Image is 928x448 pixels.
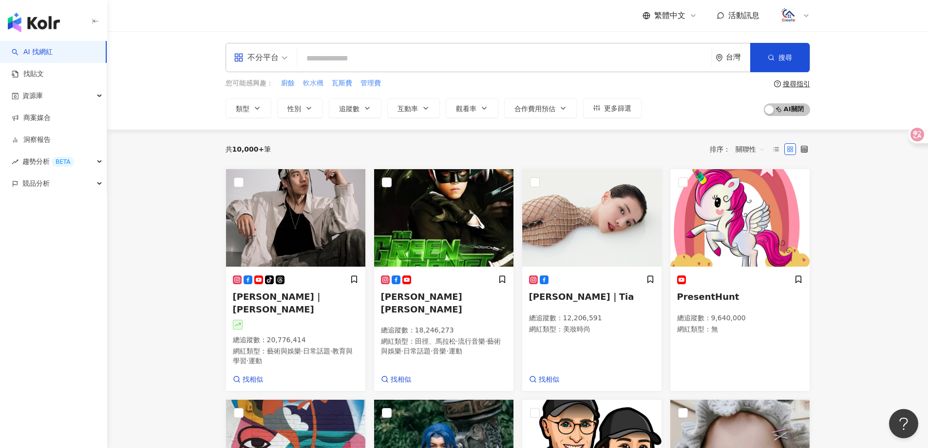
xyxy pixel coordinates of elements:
img: logo.png [779,6,798,25]
span: 找相似 [243,375,263,385]
a: KOL AvatarPresentHunt總追蹤數：9,640,000網紅類型：無 [670,169,810,392]
span: 競品分析 [22,173,50,195]
img: KOL Avatar [374,169,513,267]
a: 找相似 [381,375,411,385]
span: · [456,337,458,345]
span: PresentHunt [677,292,739,302]
div: 不分平台 [234,50,279,65]
p: 網紅類型 ： [233,347,359,366]
span: 合作費用預估 [514,105,555,113]
span: · [485,337,487,345]
span: [PERSON_NAME]｜Tia [529,292,634,302]
button: 追蹤數 [329,98,381,118]
span: 您可能感興趣： [226,78,273,88]
span: 流行音樂 [458,337,485,345]
span: · [401,347,403,355]
a: 商案媒合 [12,113,51,123]
img: KOL Avatar [226,169,365,267]
button: 合作費用預估 [504,98,577,118]
span: 觀看率 [456,105,476,113]
span: 追蹤數 [339,105,360,113]
span: 軟水機 [303,78,323,88]
span: 關聯性 [736,141,765,157]
span: question-circle [774,80,781,87]
span: 美妝時尚 [563,325,590,333]
span: 繁體中文 [654,10,685,21]
span: 音樂 [433,347,446,355]
span: 日常話題 [403,347,431,355]
button: 互動率 [387,98,440,118]
p: 網紅類型 ： 無 [677,325,803,334]
span: 管理費 [360,78,381,88]
button: 搜尋 [750,43,810,72]
span: 找相似 [539,375,559,385]
span: [PERSON_NAME]｜[PERSON_NAME] [233,292,323,314]
button: 管理費 [360,78,381,89]
span: 資源庫 [22,85,43,107]
p: 總追蹤數 ： 18,246,273 [381,326,507,335]
span: 10,000+ [232,145,265,153]
p: 總追蹤數 ： 9,640,000 [677,313,803,323]
a: searchAI 找網紅 [12,47,53,57]
span: 找相似 [391,375,411,385]
div: 共 筆 [226,145,271,153]
iframe: Help Scout Beacon - Open [889,409,918,438]
button: 類型 [226,98,271,118]
span: 田徑、馬拉松 [415,337,456,345]
div: 搜尋指引 [783,80,810,88]
span: 搜尋 [778,54,792,61]
button: 軟水機 [303,78,324,89]
span: 廚餘 [281,78,295,88]
div: 台灣 [726,53,750,61]
a: 找相似 [529,375,559,385]
span: 類型 [236,105,249,113]
span: 更多篩選 [604,104,631,112]
img: KOL Avatar [670,169,810,267]
span: 趨勢分析 [22,151,74,173]
a: KOL Avatar[PERSON_NAME]｜[PERSON_NAME]總追蹤數：20,776,414網紅類型：藝術與娛樂·日常話題·教育與學習·運動找相似 [226,169,366,392]
p: 網紅類型 ： [529,325,655,334]
span: · [446,347,448,355]
a: KOL Avatar[PERSON_NAME] [PERSON_NAME]總追蹤數：18,246,273網紅類型：田徑、馬拉松·流行音樂·藝術與娛樂·日常話題·音樂·運動找相似 [374,169,514,392]
button: 瓦斯費 [331,78,353,89]
button: 廚餘 [281,78,295,89]
span: 日常話題 [303,347,330,355]
button: 性別 [277,98,323,118]
a: 找相似 [233,375,263,385]
button: 觀看率 [446,98,498,118]
span: 活動訊息 [728,11,759,20]
span: · [431,347,433,355]
span: 性別 [287,105,301,113]
span: 互動率 [398,105,418,113]
a: 洞察報告 [12,135,51,145]
span: · [246,357,248,365]
a: KOL Avatar[PERSON_NAME]｜Tia總追蹤數：12,206,591網紅類型：美妝時尚找相似 [522,169,662,392]
span: 運動 [248,357,262,365]
img: logo [8,13,60,32]
span: rise [12,158,19,165]
span: 藝術與娛樂 [267,347,301,355]
p: 總追蹤數 ： 20,776,414 [233,335,359,345]
span: · [330,347,332,355]
span: 瓦斯費 [332,78,352,88]
p: 總追蹤數 ： 12,206,591 [529,313,655,323]
span: 教育與學習 [233,347,353,365]
div: BETA [52,157,74,167]
a: 找貼文 [12,69,44,79]
span: appstore [234,53,244,62]
span: 藝術與娛樂 [381,337,501,355]
button: 更多篩選 [583,98,642,118]
span: 運動 [449,347,462,355]
p: 網紅類型 ： [381,337,507,356]
div: 排序： [710,141,770,157]
img: KOL Avatar [522,169,662,267]
span: [PERSON_NAME] [PERSON_NAME] [381,292,462,314]
span: environment [716,54,723,61]
span: · [301,347,303,355]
